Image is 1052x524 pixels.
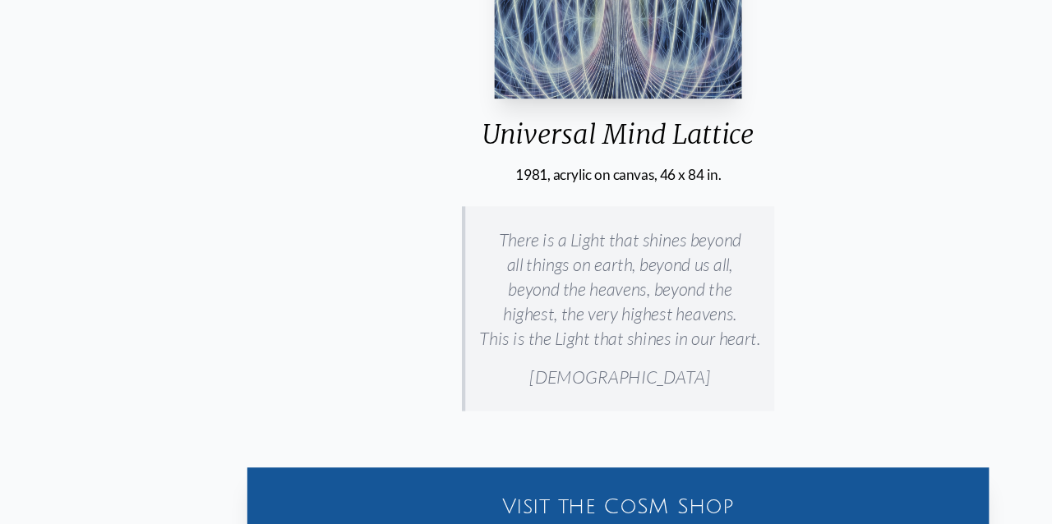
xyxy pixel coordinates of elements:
[436,146,715,189] div: Universal Mind Lattice
[436,189,715,209] div: 1981, acrylic on canvas, 46 x 84 in.
[446,370,708,406] p: [DEMOGRAPHIC_DATA]
[446,241,708,370] p: There is a Light that shines beyond all things on earth, beyond us all, beyond the heavens, beyon...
